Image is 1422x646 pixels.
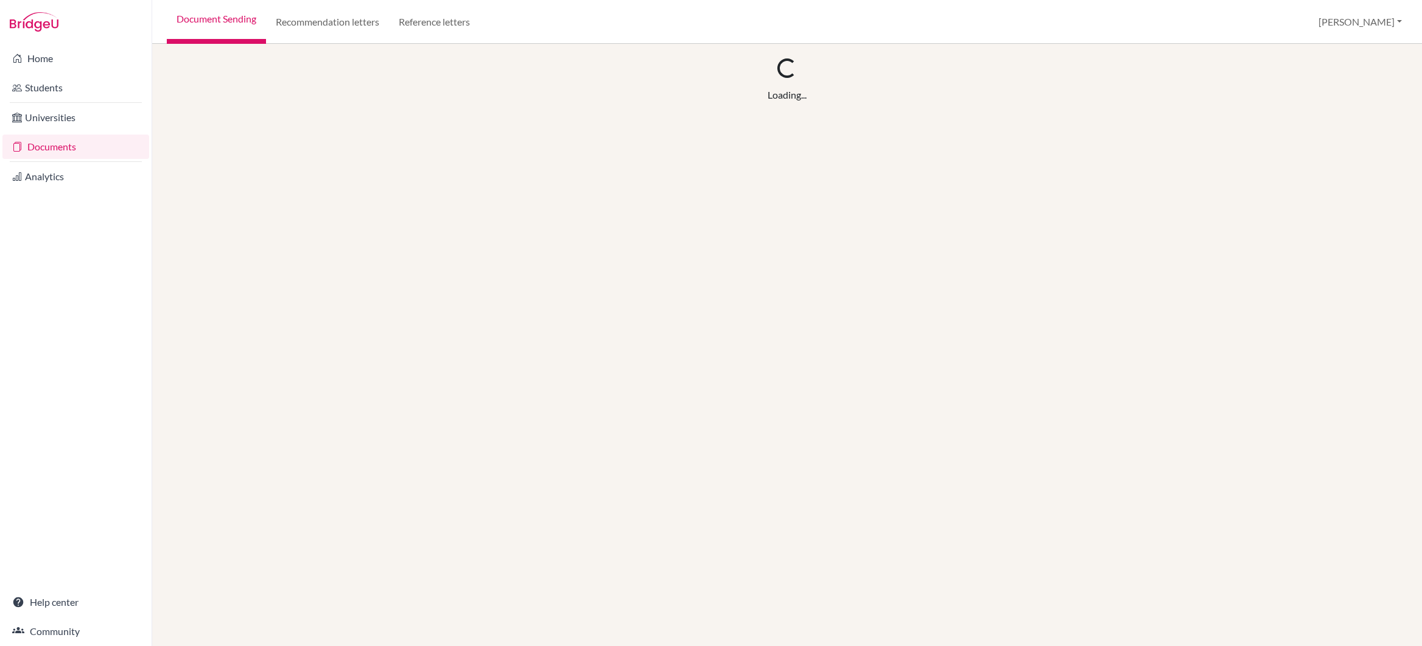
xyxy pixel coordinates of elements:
[2,619,149,644] a: Community
[10,12,58,32] img: Bridge-U
[2,590,149,614] a: Help center
[2,46,149,71] a: Home
[2,135,149,159] a: Documents
[2,75,149,100] a: Students
[1313,10,1407,33] button: [PERSON_NAME]
[2,105,149,130] a: Universities
[768,88,807,102] div: Loading...
[2,164,149,189] a: Analytics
